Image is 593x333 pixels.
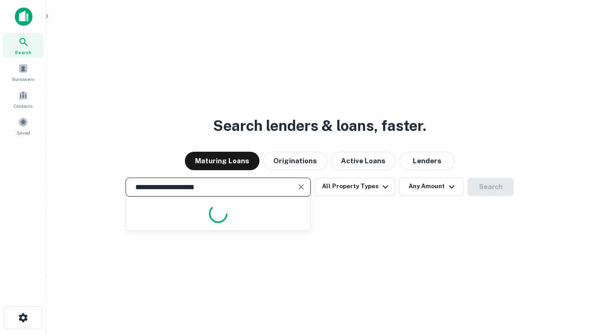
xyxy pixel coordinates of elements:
[17,129,30,136] span: Saved
[399,178,464,196] button: Any Amount
[15,49,32,56] span: Search
[3,86,44,111] a: Contacts
[185,152,259,170] button: Maturing Loans
[547,259,593,303] iframe: Chat Widget
[399,152,455,170] button: Lenders
[15,7,32,26] img: capitalize-icon.png
[14,102,32,110] span: Contacts
[315,178,395,196] button: All Property Types
[3,33,44,58] a: Search
[295,180,308,193] button: Clear
[3,60,44,85] a: Borrowers
[263,152,327,170] button: Originations
[12,75,34,83] span: Borrowers
[213,115,426,137] h3: Search lenders & loans, faster.
[3,113,44,138] a: Saved
[331,152,396,170] button: Active Loans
